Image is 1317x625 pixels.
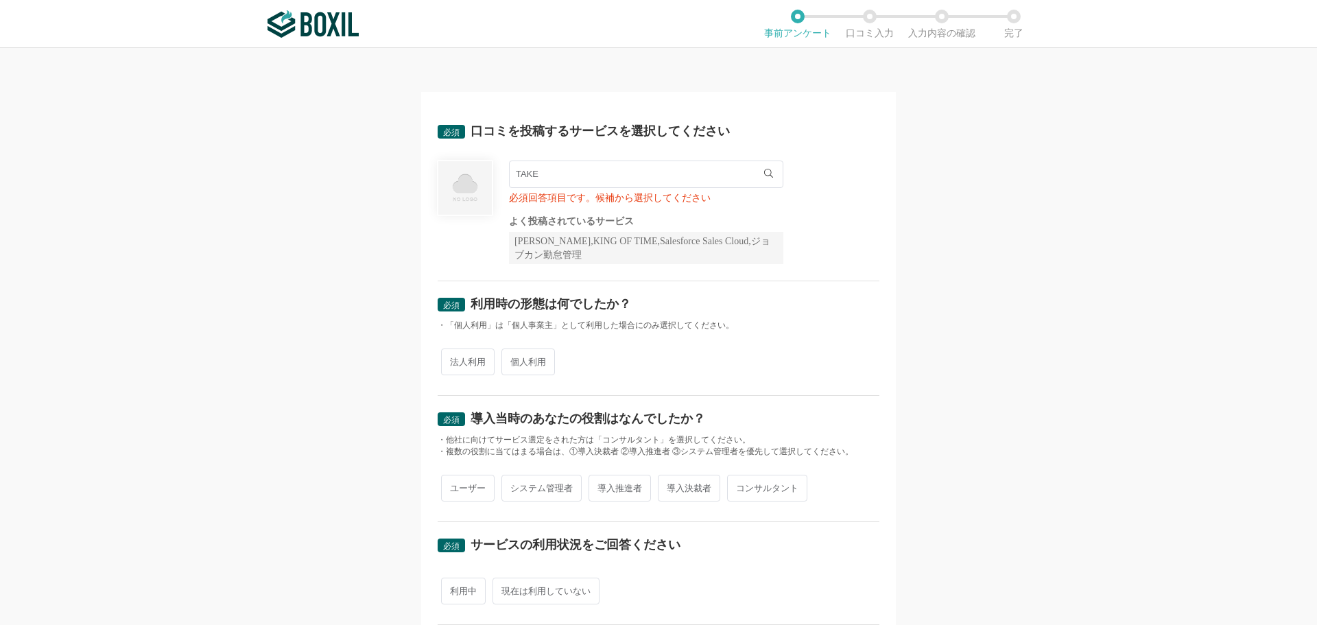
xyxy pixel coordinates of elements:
[509,161,783,188] input: サービス名で検索
[471,125,730,137] div: 口コミを投稿するサービスを選択してください
[471,412,705,425] div: 導入当時のあなたの役割はなんでしたか？
[443,541,460,551] span: 必須
[443,128,460,137] span: 必須
[441,475,495,502] span: ユーザー
[509,217,783,226] div: よく投稿されているサービス
[443,300,460,310] span: 必須
[441,578,486,604] span: 利用中
[727,475,807,502] span: コンサルタント
[438,320,879,331] div: ・「個人利用」は「個人事業主」として利用した場合にのみ選択してください。
[833,10,905,38] li: 口コミ入力
[441,349,495,375] span: 法人利用
[438,434,879,446] div: ・他社に向けてサービス選定をされた方は「コンサルタント」を選択してください。
[443,415,460,425] span: 必須
[493,578,600,604] span: 現在は利用していない
[471,539,680,551] div: サービスの利用状況をご回答ください
[509,193,783,203] div: 必須回答項目です。候補から選択してください
[658,475,720,502] span: 導入決裁者
[268,10,359,38] img: ボクシルSaaS_ロゴ
[977,10,1049,38] li: 完了
[501,349,555,375] span: 個人利用
[509,232,783,264] div: [PERSON_NAME],KING OF TIME,Salesforce Sales Cloud,ジョブカン勤怠管理
[438,446,879,458] div: ・複数の役割に当てはまる場合は、①導入決裁者 ②導入推進者 ③システム管理者を優先して選択してください。
[905,10,977,38] li: 入力内容の確認
[761,10,833,38] li: 事前アンケート
[589,475,651,502] span: 導入推進者
[501,475,582,502] span: システム管理者
[471,298,631,310] div: 利用時の形態は何でしたか？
